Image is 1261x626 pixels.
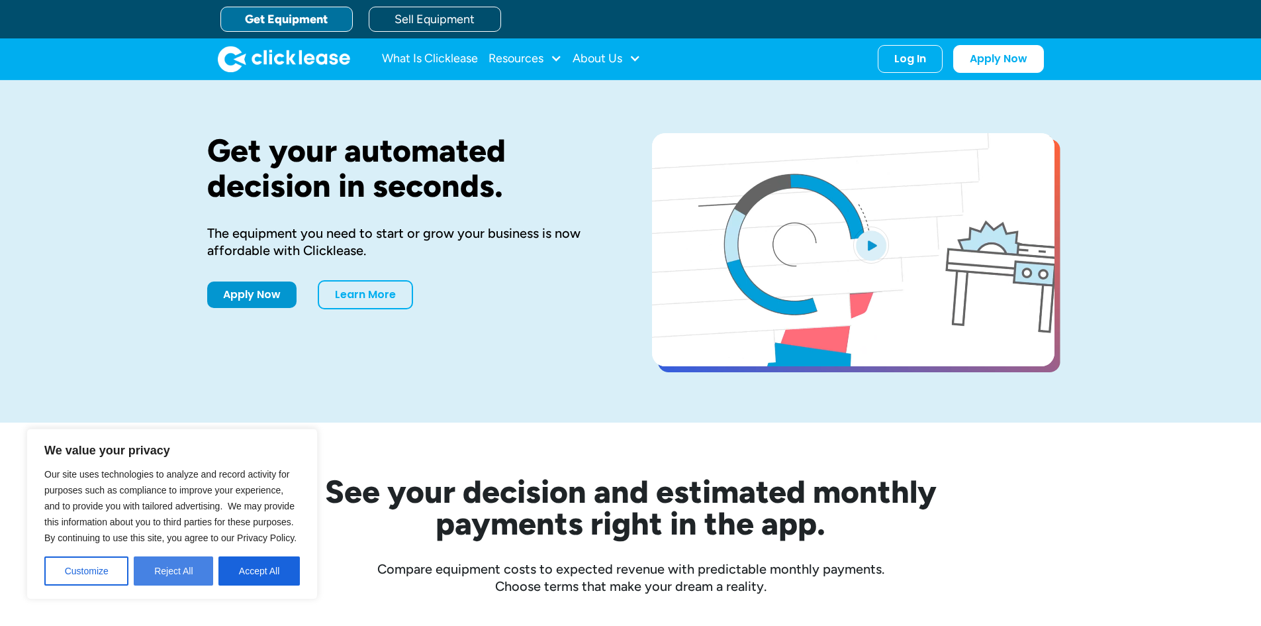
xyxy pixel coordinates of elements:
p: We value your privacy [44,443,300,458]
div: About Us [573,46,641,72]
span: Our site uses technologies to analyze and record activity for purposes such as compliance to impr... [44,469,297,543]
a: Get Equipment [220,7,353,32]
div: We value your privacy [26,429,318,600]
a: Sell Equipment [369,7,501,32]
a: Learn More [318,280,413,309]
a: Apply Now [207,282,297,308]
a: home [218,46,350,72]
h1: Get your automated decision in seconds. [207,133,610,203]
img: Clicklease logo [218,46,350,72]
h2: See your decision and estimated monthly payments right in the app. [260,476,1002,539]
a: Apply Now [953,45,1044,73]
button: Reject All [134,556,213,586]
div: Compare equipment costs to expected revenue with predictable monthly payments. Choose terms that ... [207,560,1054,595]
div: Resources [489,46,562,72]
button: Customize [44,556,128,586]
button: Accept All [218,556,300,586]
div: Log In [894,52,926,66]
a: open lightbox [652,133,1054,366]
a: What Is Clicklease [382,46,478,72]
img: Blue play button logo on a light blue circular background [853,227,889,264]
div: The equipment you need to start or grow your business is now affordable with Clicklease. [207,225,610,259]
